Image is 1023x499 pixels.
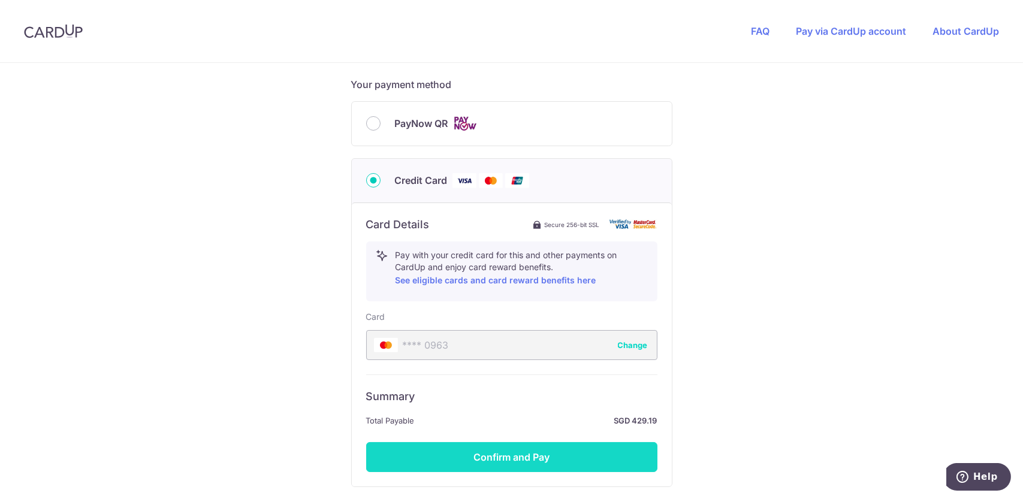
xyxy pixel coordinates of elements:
[366,389,657,404] h6: Summary
[366,173,657,188] div: Credit Card Visa Mastercard Union Pay
[545,220,600,229] span: Secure 256-bit SSL
[479,173,503,188] img: Mastercard
[751,25,769,37] a: FAQ
[366,311,385,323] label: Card
[366,116,657,131] div: PayNow QR Cards logo
[395,116,448,131] span: PayNow QR
[24,24,83,38] img: CardUp
[366,413,415,428] span: Total Payable
[453,116,477,131] img: Cards logo
[366,217,430,232] h6: Card Details
[366,442,657,472] button: Confirm and Pay
[609,219,657,229] img: card secure
[395,173,448,187] span: Credit Card
[618,339,648,351] button: Change
[452,173,476,188] img: Visa
[505,173,529,188] img: Union Pay
[396,275,596,285] a: See eligible cards and card reward benefits here
[420,413,657,428] strong: SGD 429.19
[796,25,906,37] a: Pay via CardUp account
[396,249,647,288] p: Pay with your credit card for this and other payments on CardUp and enjoy card reward benefits.
[933,25,999,37] a: About CardUp
[946,463,1011,493] iframe: Opens a widget where you can find more information
[351,77,672,92] h5: Your payment method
